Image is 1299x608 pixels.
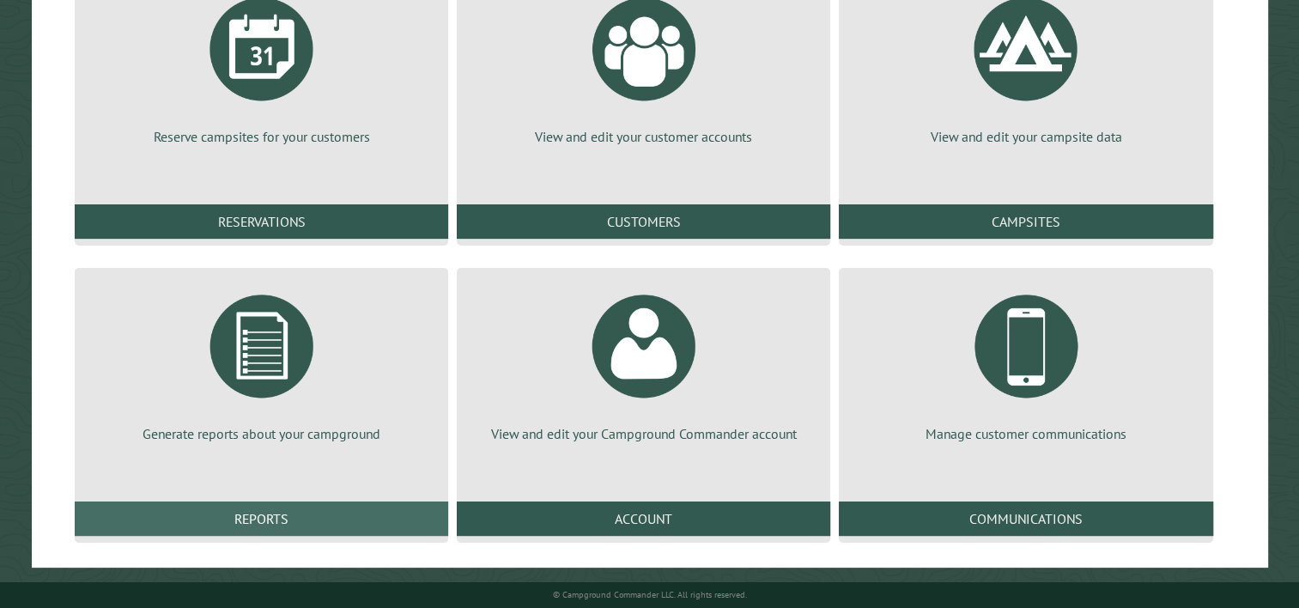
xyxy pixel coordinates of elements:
[839,204,1212,239] a: Campsites
[839,502,1212,536] a: Communications
[553,589,747,600] small: © Campground Commander LLC. All rights reserved.
[457,502,830,536] a: Account
[477,424,810,443] p: View and edit your Campground Commander account
[75,502,448,536] a: Reports
[95,424,428,443] p: Generate reports about your campground
[859,127,1192,146] p: View and edit your campsite data
[95,127,428,146] p: Reserve campsites for your customers
[477,127,810,146] p: View and edit your customer accounts
[75,204,448,239] a: Reservations
[859,424,1192,443] p: Manage customer communications
[95,282,428,443] a: Generate reports about your campground
[477,282,810,443] a: View and edit your Campground Commander account
[457,204,830,239] a: Customers
[859,282,1192,443] a: Manage customer communications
